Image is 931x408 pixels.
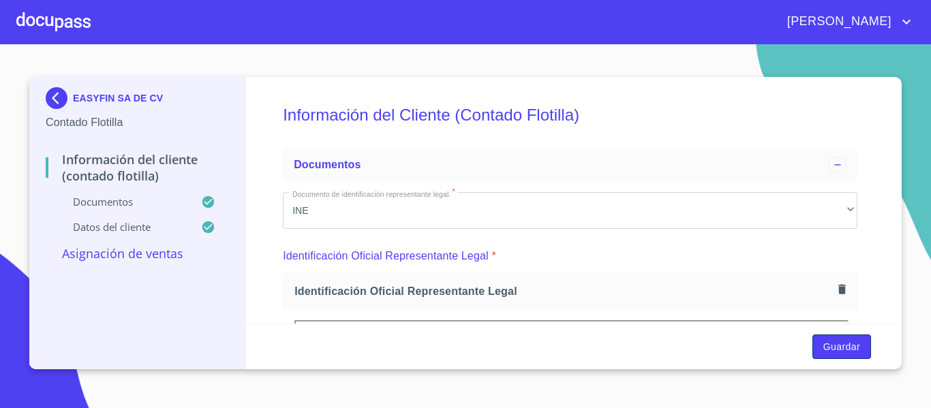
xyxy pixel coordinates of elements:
button: Guardar [812,334,871,360]
span: Identificación Oficial Representante Legal [294,284,833,298]
img: Docupass spot blue [46,87,73,109]
p: Documentos [46,195,201,208]
div: Documentos [283,148,857,181]
p: Información del Cliente (Contado Flotilla) [46,151,229,184]
div: INE [283,192,857,229]
p: Contado Flotilla [46,114,229,131]
span: Guardar [823,339,860,356]
span: Documentos [294,159,361,170]
div: EASYFIN SA DE CV [46,87,229,114]
p: EASYFIN SA DE CV [73,93,163,104]
p: Asignación de Ventas [46,245,229,262]
h5: Información del Cliente (Contado Flotilla) [283,87,857,143]
p: Datos del cliente [46,220,201,234]
button: account of current user [777,11,915,33]
span: [PERSON_NAME] [777,11,898,33]
p: Identificación Oficial Representante Legal [283,248,489,264]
